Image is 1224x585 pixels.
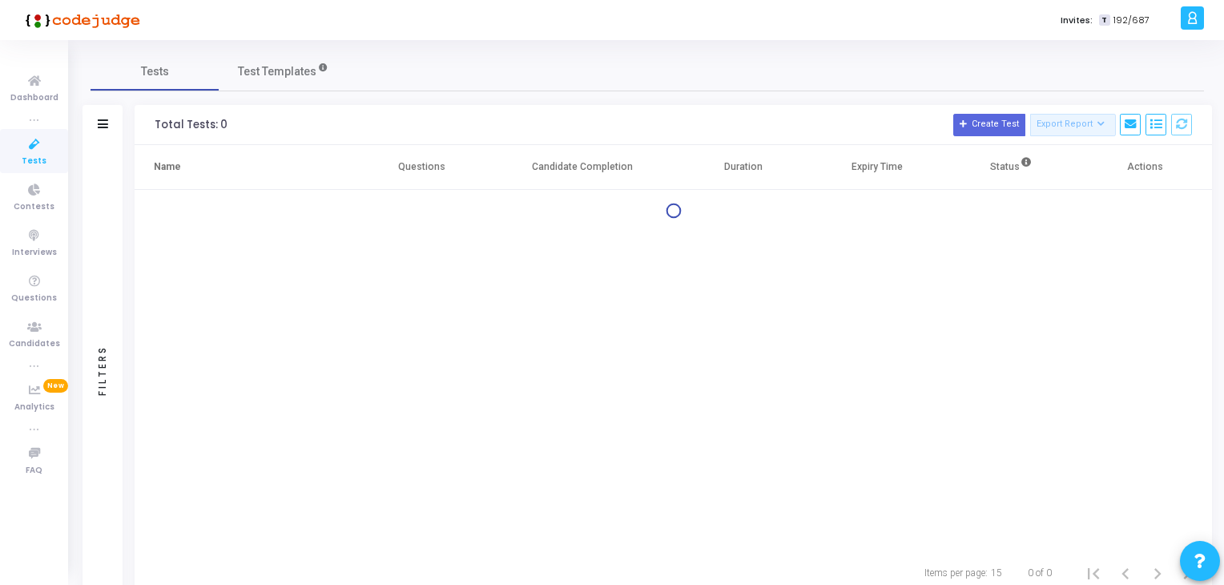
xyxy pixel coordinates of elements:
label: Invites: [1061,14,1093,27]
span: Tests [22,155,46,168]
th: Expiry Time [811,145,944,190]
span: T [1099,14,1109,26]
img: logo [20,4,140,36]
span: New [43,379,68,393]
button: Create Test [953,114,1025,136]
th: Questions [355,145,489,190]
th: Status [944,145,1078,190]
span: Questions [11,292,57,305]
span: FAQ [26,464,42,478]
div: Filters [95,282,110,458]
th: Candidate Completion [489,145,676,190]
span: Dashboard [10,91,58,105]
span: Candidates [9,337,60,351]
span: Test Templates [238,63,316,80]
span: 192/687 [1113,14,1150,27]
th: Name [135,145,355,190]
div: 0 of 0 [1028,566,1052,580]
th: Actions [1078,145,1212,190]
div: Total Tests: 0 [155,119,227,131]
span: Analytics [14,401,54,414]
div: Items per page: [924,566,988,580]
span: Interviews [12,246,57,260]
button: Export Report [1030,114,1116,136]
span: Tests [141,63,169,80]
th: Duration [676,145,810,190]
span: Contests [14,200,54,214]
div: 15 [991,566,1002,580]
